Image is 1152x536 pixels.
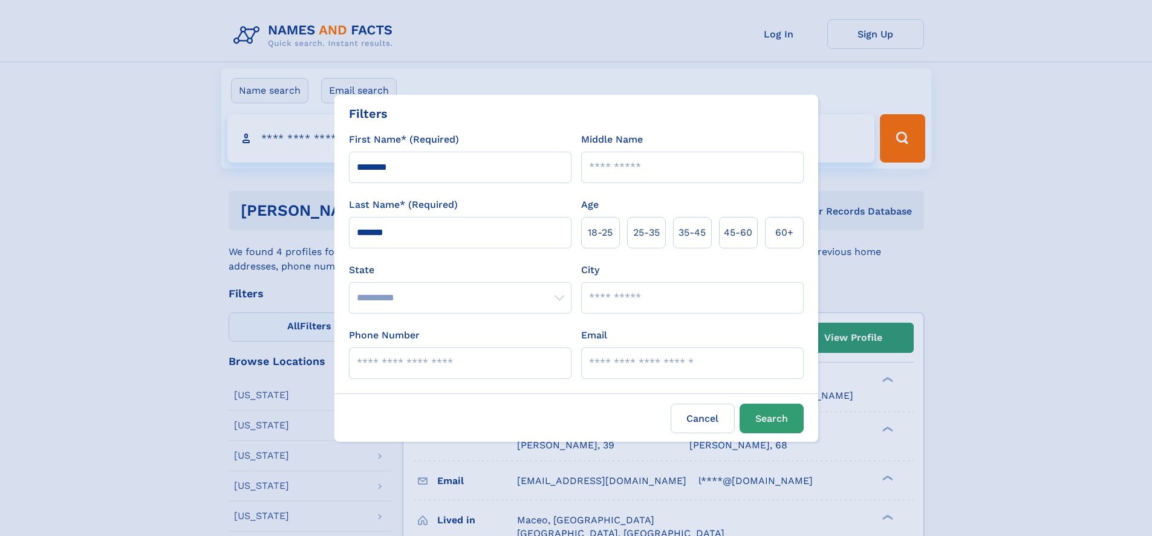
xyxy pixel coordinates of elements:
[349,132,459,147] label: First Name* (Required)
[588,225,613,240] span: 18‑25
[581,132,643,147] label: Middle Name
[724,225,752,240] span: 45‑60
[679,225,706,240] span: 35‑45
[349,105,388,123] div: Filters
[349,328,420,343] label: Phone Number
[349,263,571,277] label: State
[349,198,458,212] label: Last Name* (Required)
[740,404,804,433] button: Search
[775,225,793,240] span: 60+
[671,404,735,433] label: Cancel
[581,198,599,212] label: Age
[581,328,607,343] label: Email
[581,263,599,277] label: City
[633,225,660,240] span: 25‑35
